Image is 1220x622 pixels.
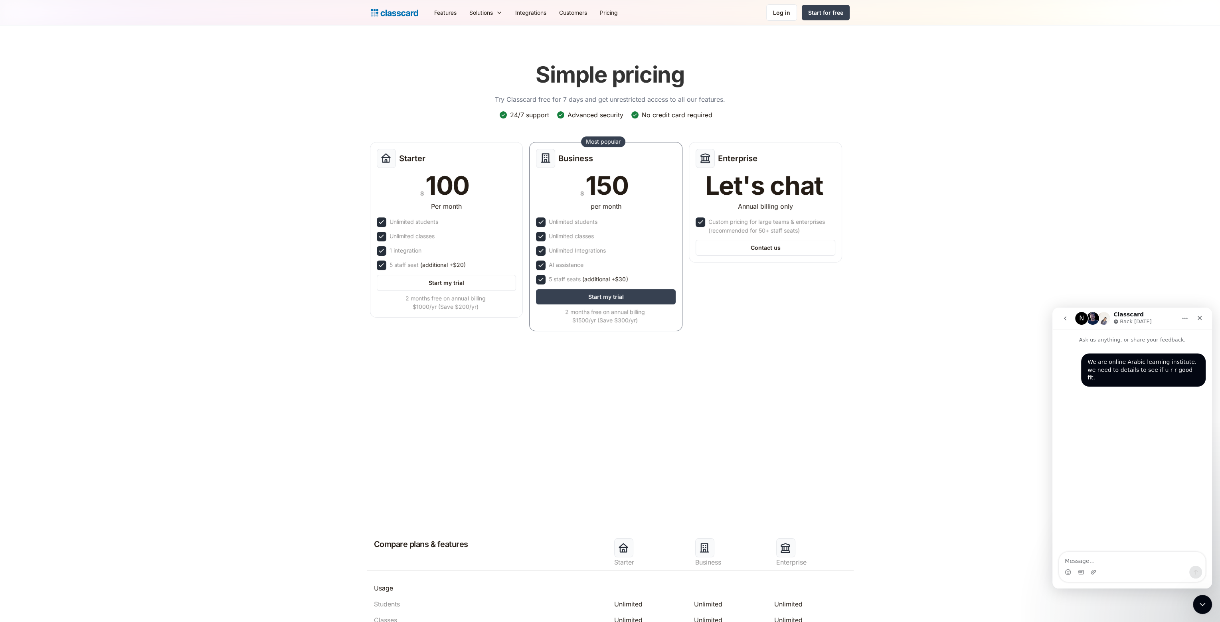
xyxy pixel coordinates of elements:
div: Solutions [469,8,493,17]
div: per month [591,201,621,211]
a: Integrations [509,4,553,22]
span: (additional +$20) [420,261,466,269]
a: Start for free [802,5,850,20]
div: Solutions [463,4,509,22]
div: Students [374,599,400,609]
div: Unlimited [614,599,686,609]
div: Start for free [808,8,843,17]
div: Advanced security [567,111,623,119]
iframe: Intercom live chat [1193,595,1212,614]
div: 2 months free on annual billing $1500/yr (Save $300/yr) [536,308,674,324]
h1: Simple pricing [536,61,684,88]
div: Starter [614,557,687,567]
div: 5 staff seat [390,261,466,269]
div: Log in [773,8,790,17]
div: Usage [374,583,393,593]
div: 24/7 support [510,111,549,119]
a: Customers [553,4,593,22]
div: Unlimited students [390,217,438,226]
h2: Business [558,154,593,163]
div: Unlimited [774,599,846,609]
iframe: To enrich screen reader interactions, please activate Accessibility in Grammarly extension settings [1052,308,1212,588]
div: $ [580,188,584,198]
a: Contact us [696,240,835,256]
div: Unlimited students [549,217,597,226]
span: (additional +$30) [582,275,628,284]
h2: Starter [399,154,425,163]
a: Start my trial [377,275,516,291]
div: 100 [425,173,469,198]
div: Annual billing only [738,201,793,211]
a: Start my trial [536,289,676,304]
a: Features [428,4,463,22]
p: Try Classcard free for 7 days and get unrestricted access to all our features. [495,95,725,104]
div: Unlimited classes [390,232,435,241]
a: home [371,7,418,18]
div: Unlimited Integrations [549,246,606,255]
h2: Enterprise [718,154,757,163]
div: Unlimited classes [549,232,594,241]
a: Pricing [593,4,624,22]
div: Business [695,557,768,567]
div: AI assistance [549,261,583,269]
div: 1 integration [390,246,421,255]
div: Enterprise [776,557,849,567]
div: $ [420,188,424,198]
div: Custom pricing for large teams & enterprises (recommended for 50+ staff seats) [708,217,834,235]
div: Most popular [586,138,621,146]
div: Let's chat [705,173,823,198]
h2: Compare plans & features [371,538,468,550]
div: 2 months free on annual billing $1000/yr (Save $200/yr) [377,294,515,311]
div: 150 [585,173,628,198]
div: Unlimited [694,599,766,609]
div: Per month [431,201,462,211]
a: Log in [766,4,797,21]
div: No credit card required [642,111,712,119]
div: 5 staff seats [549,275,628,284]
